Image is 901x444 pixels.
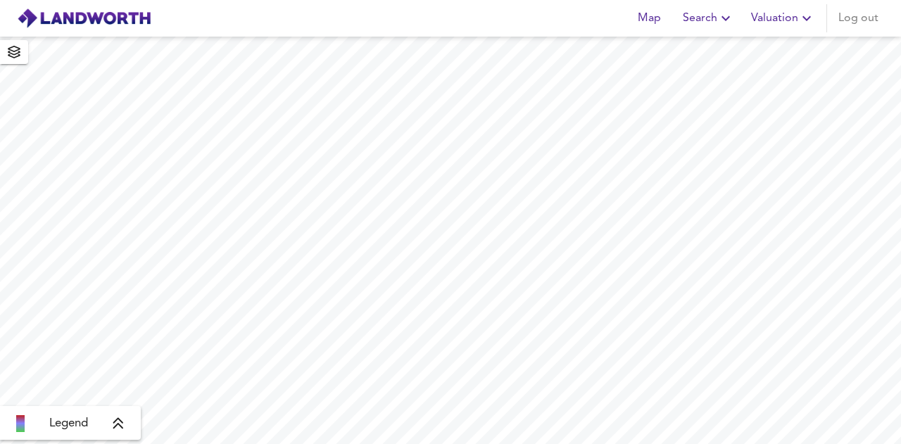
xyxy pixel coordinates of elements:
span: Map [632,8,666,28]
button: Valuation [745,4,821,32]
span: Valuation [751,8,815,28]
button: Map [626,4,672,32]
span: Legend [49,415,88,432]
button: Search [677,4,740,32]
span: Log out [838,8,878,28]
img: logo [17,8,151,29]
span: Search [683,8,734,28]
button: Log out [833,4,884,32]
